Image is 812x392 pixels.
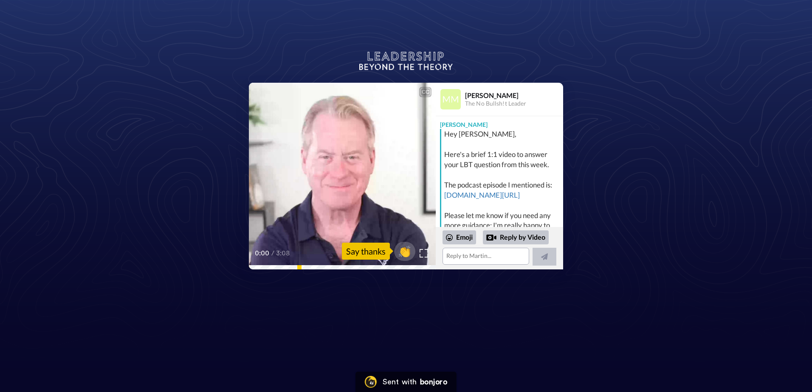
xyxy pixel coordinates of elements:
[255,248,270,258] span: 0:00
[465,100,563,107] div: The No Bullsh!t Leader
[276,248,291,258] span: 3:08
[465,91,563,99] div: [PERSON_NAME]
[420,88,431,96] div: CC
[359,52,453,70] img: logo
[394,242,415,261] button: 👏
[443,230,476,244] div: Emoji
[420,249,428,258] img: Full screen
[483,230,549,245] div: Reply by Video
[394,244,415,258] span: 👏
[440,89,461,109] img: Profile Image
[444,129,561,282] div: Hey [PERSON_NAME], Here's a brief 1:1 video to answer your LBT question from this week. The podca...
[342,243,390,260] div: Say thanks
[436,116,563,129] div: [PERSON_NAME]
[486,232,496,243] div: Reply by Video
[444,190,520,199] a: [DOMAIN_NAME][URL]
[271,248,274,258] span: /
